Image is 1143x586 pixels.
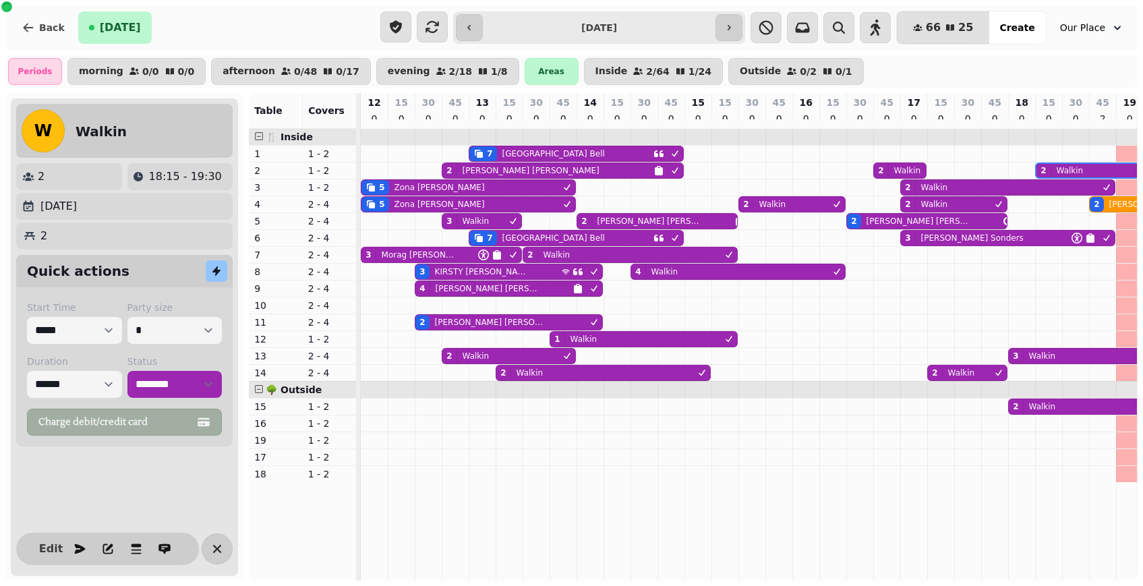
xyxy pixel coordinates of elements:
p: Zona [PERSON_NAME] [394,199,485,210]
p: 0 [612,112,622,125]
span: Create [999,23,1034,32]
div: 2 [905,199,910,210]
p: 2 - 4 [308,198,351,211]
p: 0 / 1 [836,67,852,76]
p: Walkin [651,266,678,277]
span: 66 [926,22,941,33]
label: Status [127,355,223,368]
p: [PERSON_NAME] [PERSON_NAME] [867,216,970,227]
div: 2 [743,199,749,210]
p: Walkin [921,182,948,193]
div: 3 [419,266,425,277]
p: 13 [254,349,297,363]
p: 18 [254,467,297,481]
p: 30 [529,96,542,109]
p: 0 [369,112,380,125]
div: Periods [8,58,62,85]
p: Walkin [544,250,570,260]
div: Areas [525,58,579,85]
p: 5 [254,214,297,228]
p: 45 [1096,96,1109,109]
p: 0 [666,112,676,125]
p: 7 [254,248,297,262]
p: 0 / 0 [142,67,159,76]
div: 5 [379,182,384,193]
span: Back [39,23,65,32]
p: 16 [254,417,297,430]
p: 15 [826,96,839,109]
button: Back [11,11,76,44]
p: 12 [368,96,380,109]
p: afternoon [223,66,275,77]
p: 11 [254,316,297,329]
p: 2 - 4 [308,349,351,363]
span: Table [254,105,283,116]
button: morning0/00/0 [67,58,206,85]
p: 0 [639,112,649,125]
button: 6625 [897,11,990,44]
p: 2 [40,228,47,244]
div: 2 [446,165,452,176]
p: 0 / 17 [336,67,359,76]
p: 0 [720,112,730,125]
p: 0 [1016,112,1027,125]
p: 15 [254,400,297,413]
p: 15 [1042,96,1055,109]
p: 2 - 4 [308,231,351,245]
div: 5 [379,199,384,210]
div: 2 [905,182,910,193]
p: 0 [1124,112,1135,125]
div: 2 [1041,165,1046,176]
div: 2 [932,368,937,378]
p: 4 [254,198,297,211]
div: 2 [1094,199,1099,210]
button: Create [989,11,1045,44]
p: Morag [PERSON_NAME] [382,250,458,260]
p: 2 - 4 [308,316,351,329]
div: 7 [487,148,492,159]
p: 0 [531,112,541,125]
p: 19 [254,434,297,447]
p: 15 [934,96,947,109]
p: [DATE] [40,198,77,214]
div: 2 [419,317,425,328]
p: 30 [637,96,650,109]
p: 1 - 2 [308,467,351,481]
p: 30 [421,96,434,109]
span: Covers [308,105,345,116]
p: 9 [254,282,297,295]
p: 12 [254,332,297,346]
label: Duration [27,355,122,368]
p: 0 [854,112,865,125]
div: 4 [419,283,425,294]
p: 1 - 2 [308,332,351,346]
p: 17 [907,96,920,109]
div: 2 [527,250,533,260]
button: Outside0/20/1 [728,58,863,85]
p: 1 - 2 [308,434,351,447]
p: [GEOGRAPHIC_DATA] Bell [502,148,605,159]
div: 3 [1013,351,1018,361]
p: 0 [423,112,434,125]
p: 1 [254,147,297,160]
p: 18 [1015,96,1028,109]
p: Walkin [1029,351,1056,361]
button: Charge debit/credit card [27,409,222,436]
p: 30 [745,96,758,109]
p: 10 [254,299,297,312]
button: Our Place [1052,16,1132,40]
p: 0 [450,112,461,125]
p: 2 - 4 [308,366,351,380]
p: 2 - 4 [308,265,351,279]
p: 18:15 - 19:30 [149,169,222,185]
div: 1 [554,334,560,345]
p: 45 [556,96,569,109]
p: 0 [558,112,568,125]
p: 13 [475,96,488,109]
div: 3 [446,216,452,227]
p: Walkin [517,368,544,378]
p: 8 [254,265,297,279]
div: 2 [851,216,856,227]
p: 2 - 4 [308,299,351,312]
p: 0 [1070,112,1081,125]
